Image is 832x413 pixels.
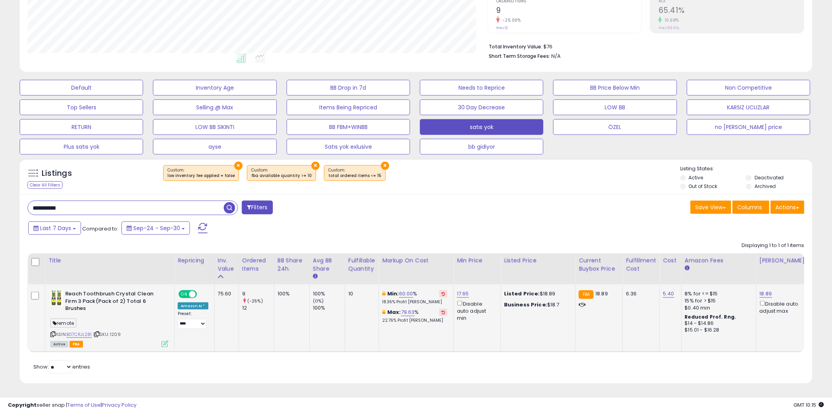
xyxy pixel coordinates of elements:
button: satıs yok [420,119,543,135]
div: Ordered Items [242,256,271,273]
div: 100% [278,290,304,297]
small: Prev: 12 [496,26,508,30]
div: Listed Price [504,256,572,265]
small: (0%) [313,298,324,304]
small: Amazon Fees. [685,265,690,272]
div: Min Price [457,256,497,265]
div: $18.7 [504,301,569,308]
th: The percentage added to the cost of goods (COGS) that forms the calculator for Min & Max prices. [379,253,454,284]
b: Listed Price: [504,290,540,297]
div: Preset: [178,311,208,329]
span: N/A [551,52,561,60]
button: Sep-24 - Sep-30 [121,221,190,235]
a: 79.63 [401,308,415,316]
div: BB Share 24h. [278,256,306,273]
b: Reduced Prof. Rng. [685,313,736,320]
div: Disable auto adjust min [457,299,495,322]
small: FBA [579,290,593,299]
label: Archived [755,183,776,190]
span: All listings currently available for purchase on Amazon [50,341,68,348]
label: Active [689,174,703,181]
button: Top Sellers [20,100,143,115]
small: -25.00% [500,17,521,23]
small: Avg BB Share. [313,273,318,280]
button: Save View [690,201,731,214]
button: Inventory Age [153,80,276,96]
button: Columns [733,201,769,214]
button: RETURN [20,119,143,135]
div: 12 [242,304,274,312]
div: Title [48,256,171,265]
span: remote [50,319,76,328]
div: Disable auto adjust max [760,299,804,315]
span: Custom: [251,167,312,179]
button: BB FBM+WINBB [287,119,410,135]
span: 18.89 [596,290,608,297]
small: (-25%) [247,298,263,304]
span: | SKU: 1209 [93,331,121,337]
span: Sep-24 - Sep-30 [133,224,180,232]
button: × [234,162,243,170]
div: Current Buybox Price [579,256,619,273]
a: 18.89 [760,290,772,298]
button: 30 Day Decrease [420,100,543,115]
button: Actions [771,201,804,214]
b: Reach Toothbrush Crystal Clean Firm 3 Pack(Pack of 2) Total 6 Brushes [65,290,161,314]
div: Amazon AI * [178,302,208,310]
div: 15% for > $15 [685,297,750,304]
span: ON [179,291,189,298]
button: ÖZEL [553,119,677,135]
div: 75.60 [218,290,233,297]
span: Compared to: [82,225,118,232]
div: % [382,290,447,305]
a: 60.00 [399,290,413,298]
div: Cost [663,256,678,265]
p: Listing States: [681,165,812,173]
button: Items Being Repriced [287,100,410,115]
div: [PERSON_NAME] [760,256,806,265]
div: total ordered items <= 15 [328,173,381,179]
span: Custom: [328,167,381,179]
b: Total Inventory Value: [489,43,542,50]
button: Non Competitive [687,80,810,96]
div: fba available quantity >= 10 [251,173,312,179]
div: 8% for <= $15 [685,290,750,297]
div: 100% [313,290,345,297]
span: Show: entries [33,363,90,371]
a: 17.65 [457,290,469,298]
div: $0.40 min [685,304,750,312]
small: 10.68% [662,17,679,23]
h2: 65.41% [659,6,804,17]
div: $18.89 [504,290,569,297]
button: ayse [153,139,276,155]
a: B07CRJL281 [66,331,92,338]
button: Satıs yok exlusive [287,139,410,155]
a: Terms of Use [67,401,101,409]
span: OFF [196,291,208,298]
div: Displaying 1 to 1 of 1 items [742,242,804,249]
button: LOW BB SIKINTI [153,119,276,135]
div: Avg BB Share [313,256,342,273]
li: $76 [489,41,799,51]
b: Min: [387,290,399,297]
small: Prev: 59.10% [659,26,679,30]
img: 51ibyGMz32L._SL40_.jpg [50,290,63,306]
div: Markup on Cost [382,256,450,265]
b: Max: [387,308,401,316]
button: Plus satıs yok [20,139,143,155]
a: 5.40 [663,290,674,298]
label: Deactivated [755,174,784,181]
b: Business Price: [504,301,547,308]
button: Filters [242,201,272,214]
button: × [381,162,389,170]
div: Repricing [178,256,211,265]
button: BB Price Below Min [553,80,677,96]
h5: Listings [42,168,72,179]
button: Last 7 Days [28,221,81,235]
button: × [311,162,320,170]
div: Amazon Fees [685,256,753,265]
div: $14 - $14.86 [685,320,750,327]
button: BB Drop in 7d [287,80,410,96]
a: Privacy Policy [102,401,136,409]
button: no [PERSON_NAME] price [687,119,810,135]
